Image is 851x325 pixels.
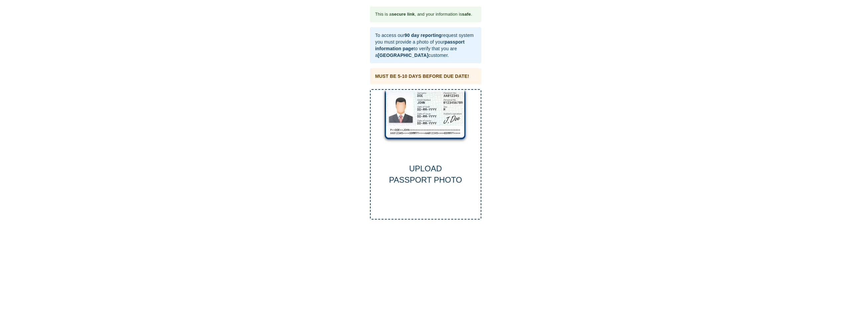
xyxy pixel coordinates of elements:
[375,9,472,20] div: This is a , and your information is .
[462,12,471,17] b: safe
[371,163,481,186] div: UPLOAD PASSPORT PHOTO
[375,39,465,51] b: passport information page
[375,73,469,80] div: MUST BE 5-10 DAYS BEFORE DUE DATE!
[378,53,428,58] b: [GEOGRAPHIC_DATA]
[405,33,441,38] b: 90 day reporting
[375,29,476,61] div: To access our request system you must provide a photo of your to verify that you are a customer.
[392,12,415,17] b: secure link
